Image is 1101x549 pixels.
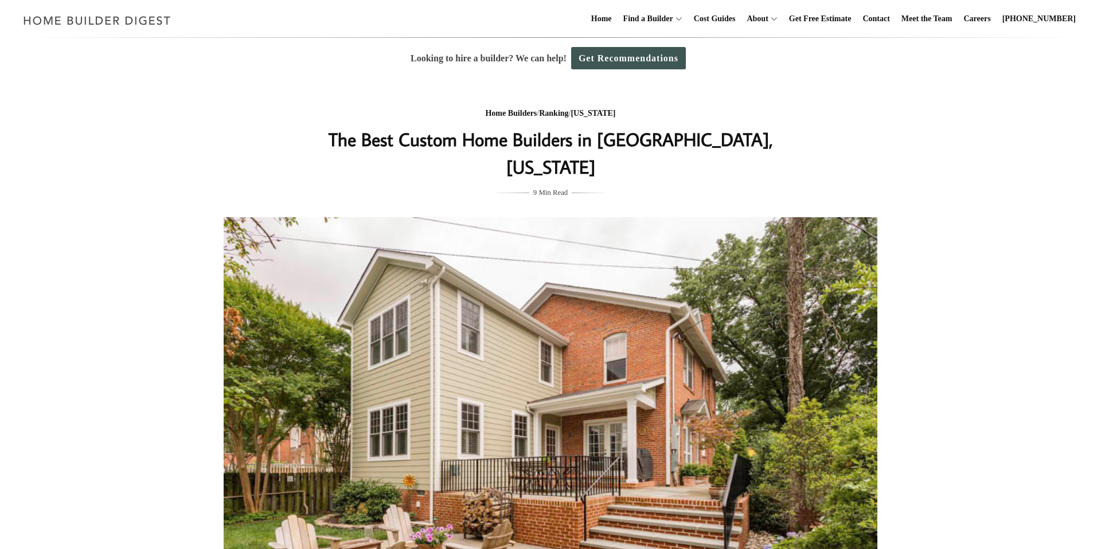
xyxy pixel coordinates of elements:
[571,47,686,69] a: Get Recommendations
[897,1,957,37] a: Meet the Team
[858,1,894,37] a: Contact
[322,126,779,181] h1: The Best Custom Home Builders in [GEOGRAPHIC_DATA], [US_STATE]
[322,107,779,121] div: / /
[18,9,176,32] img: Home Builder Digest
[998,1,1080,37] a: [PHONE_NUMBER]
[587,1,616,37] a: Home
[533,186,568,199] span: 9 Min Read
[689,1,740,37] a: Cost Guides
[539,109,568,117] a: Ranking
[742,1,768,37] a: About
[485,109,537,117] a: Home Builders
[959,1,995,37] a: Careers
[784,1,856,37] a: Get Free Estimate
[571,109,615,117] a: [US_STATE]
[619,1,673,37] a: Find a Builder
